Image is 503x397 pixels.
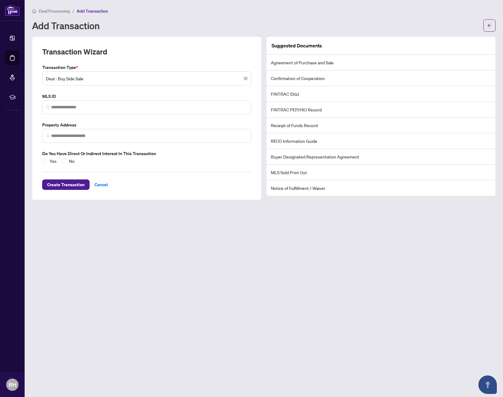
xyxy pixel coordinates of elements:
img: search_icon [46,105,50,109]
li: FINTRAC PEP/HIO Record [267,102,495,118]
button: Cancel [90,179,113,190]
span: Add Transaction [77,8,108,14]
span: arrow-left [487,23,492,28]
span: Create Transaction [47,180,85,190]
li: Notice of Fulfillment / Waiver [267,180,495,196]
span: Yes [47,158,59,164]
button: Open asap [478,375,497,394]
article: Suggested Documents [272,42,322,50]
h2: Transaction Wizard [42,47,107,57]
img: logo [5,5,20,16]
h1: Add Transaction [32,21,100,30]
span: home [32,9,36,13]
label: Do you have direct or indirect interest in this transaction [42,150,251,157]
label: MLS ID [42,93,251,100]
li: Buyer Designated Representation Agreement [267,149,495,165]
span: Deal - Buy Side Sale [46,73,247,84]
li: / [72,7,74,14]
li: FINTRAC ID(s) [267,86,495,102]
li: MLS Sold Print Out [267,165,495,180]
label: Transaction Type [42,64,251,71]
img: search_icon [46,134,50,138]
span: Deal Processing [39,8,70,14]
span: No [66,158,77,164]
button: Create Transaction [42,179,90,190]
li: RECO Information Guide [267,133,495,149]
span: close-circle [244,77,247,80]
span: RH [9,380,16,389]
li: Receipt of Funds Record [267,118,495,133]
li: Confirmation of Cooperation [267,70,495,86]
label: Property Address [42,122,251,128]
li: Agreement of Purchase and Sale [267,55,495,70]
span: Cancel [95,180,108,190]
